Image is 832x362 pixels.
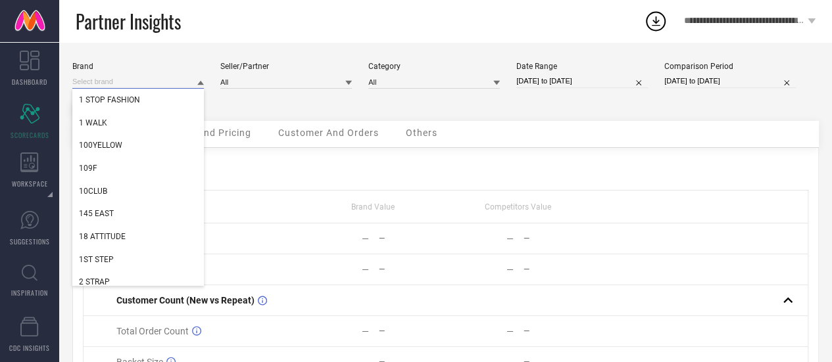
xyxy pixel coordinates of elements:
[362,326,369,336] div: —
[72,271,204,293] div: 2 STRAP
[79,255,114,264] span: 1ST STEP
[72,157,204,179] div: 109F
[72,75,204,89] input: Select brand
[524,234,590,243] div: —
[72,225,204,248] div: 18 ATTITUDE
[116,295,255,305] span: Customer Count (New vs Repeat)
[72,180,204,202] div: 10CLUB
[664,74,796,88] input: Select comparison period
[664,62,796,71] div: Comparison Period
[368,62,500,71] div: Category
[79,164,97,173] span: 109F
[379,234,445,243] div: —
[379,327,445,336] div: —
[406,127,437,138] span: Others
[9,343,50,353] span: CDC INSIGHTS
[72,89,204,111] div: 1 STOP FASHION
[79,277,110,286] span: 2 STRAP
[524,265,590,274] div: —
[362,264,369,275] div: —
[12,179,48,189] span: WORKSPACE
[362,233,369,244] div: —
[524,327,590,336] div: —
[379,265,445,274] div: —
[278,127,379,138] span: Customer And Orders
[72,202,204,225] div: 145 EAST
[644,9,668,33] div: Open download list
[516,74,648,88] input: Select date range
[72,62,204,71] div: Brand
[10,237,50,246] span: SUGGESTIONS
[72,134,204,156] div: 100YELLOW
[79,187,107,196] span: 10CLUB
[76,8,181,35] span: Partner Insights
[485,202,551,212] span: Competitors Value
[116,326,189,336] span: Total Order Count
[72,248,204,271] div: 1ST STEP
[79,232,126,241] span: 18 ATTITUDE
[351,202,395,212] span: Brand Value
[79,95,140,104] span: 1 STOP FASHION
[79,118,107,127] span: 1 WALK
[72,112,204,134] div: 1 WALK
[506,233,514,244] div: —
[83,158,808,173] div: Metrics
[79,141,122,150] span: 100YELLOW
[506,264,514,275] div: —
[516,62,648,71] div: Date Range
[12,77,47,87] span: DASHBOARD
[506,326,514,336] div: —
[79,209,114,218] span: 145 EAST
[11,130,49,140] span: SCORECARDS
[11,288,48,298] span: INSPIRATION
[220,62,352,71] div: Seller/Partner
